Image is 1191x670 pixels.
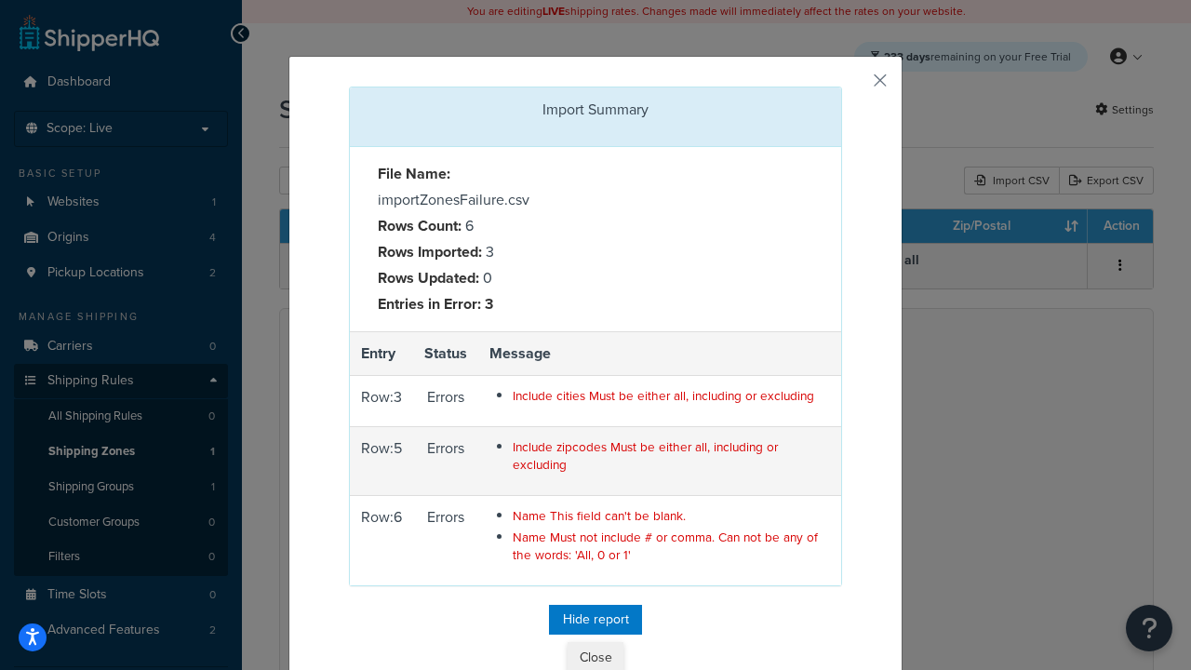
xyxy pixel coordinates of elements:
td: Row: 3 [350,376,413,426]
th: Message [478,331,841,376]
button: Hide report [549,605,642,635]
td: Errors [413,426,478,495]
td: Errors [413,495,478,585]
h3: Import Summary [364,101,827,118]
strong: Rows Count: [378,215,462,236]
th: Entry [350,331,413,376]
strong: File Name: [378,163,450,184]
strong: Rows Updated: [378,267,479,288]
span: Name This field can't be blank. [513,506,686,525]
strong: Entries in Error: 3 [378,293,493,315]
td: Row: 6 [350,495,413,585]
div: importZonesFailure.csv 6 3 0 [364,161,595,317]
td: Errors [413,376,478,426]
td: Row: 5 [350,426,413,495]
strong: Rows Imported: [378,241,482,262]
span: Name Must not include # or comma. Can not be any of the words: 'All, 0 or 1' [513,528,818,564]
span: Include zipcodes Must be either all, including or excluding [513,437,778,474]
th: Status [413,331,478,376]
span: Include cities Must be either all, including or excluding [513,386,814,405]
